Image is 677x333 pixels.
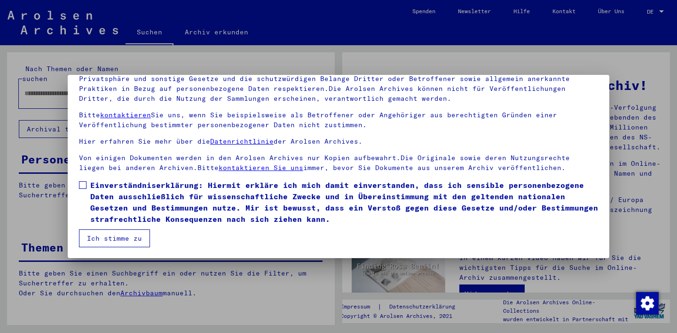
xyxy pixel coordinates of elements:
[90,179,598,225] span: Einverständniserklärung: Hiermit erkläre ich mich damit einverstanden, dass ich sensible personen...
[79,153,598,173] p: Von einigen Dokumenten werden in den Arolsen Archives nur Kopien aufbewahrt.Die Originale sowie d...
[100,111,151,119] a: kontaktieren
[79,54,598,104] p: Bitte beachten Sie, dass dieses Portal über NS - Verfolgte sensible Daten zu identifizierten oder...
[79,229,150,247] button: Ich stimme zu
[79,110,598,130] p: Bitte Sie uns, wenn Sie beispielsweise als Betroffener oder Angehöriger aus berechtigten Gründen ...
[636,292,658,314] div: Zustimmung ändern
[79,137,598,146] p: Hier erfahren Sie mehr über die der Arolsen Archives.
[210,137,274,146] a: Datenrichtlinie
[636,292,659,315] img: Zustimmung ändern
[219,163,303,172] a: kontaktieren Sie uns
